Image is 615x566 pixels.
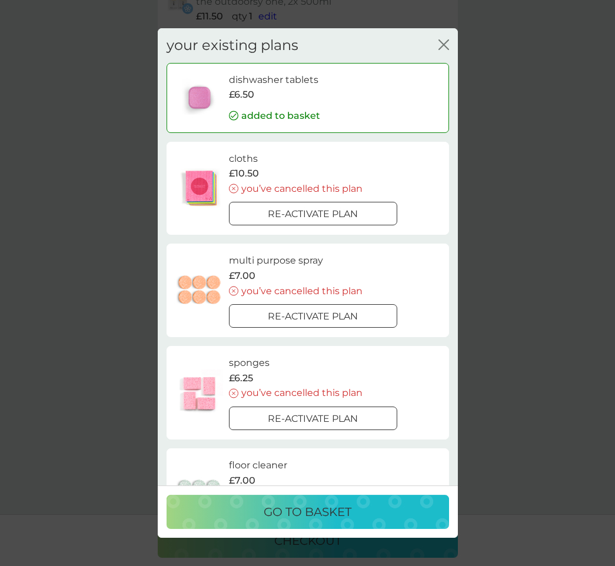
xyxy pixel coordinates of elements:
[229,253,323,268] p: multi purpose spray
[229,151,258,167] p: cloths
[241,284,363,299] p: you’ve cancelled this plan
[229,473,255,488] p: £7.00
[229,371,253,386] p: £6.25
[229,268,255,284] p: £7.00
[229,355,270,371] p: sponges
[438,39,449,52] button: close
[268,411,358,427] p: Re-activate plan
[229,304,397,328] button: Re-activate plan
[229,202,397,225] button: Re-activate plan
[167,37,298,54] h2: your existing plans
[268,309,358,324] p: Re-activate plan
[268,207,358,222] p: Re-activate plan
[241,181,363,197] p: you’ve cancelled this plan
[264,502,351,521] p: go to basket
[229,407,397,430] button: Re-activate plan
[229,458,287,473] p: floor cleaner
[241,108,320,124] p: added to basket
[167,495,449,529] button: go to basket
[229,72,318,88] p: dishwasher tablets
[229,87,254,102] p: £6.50
[229,166,259,181] p: £10.50
[241,385,363,401] p: you’ve cancelled this plan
